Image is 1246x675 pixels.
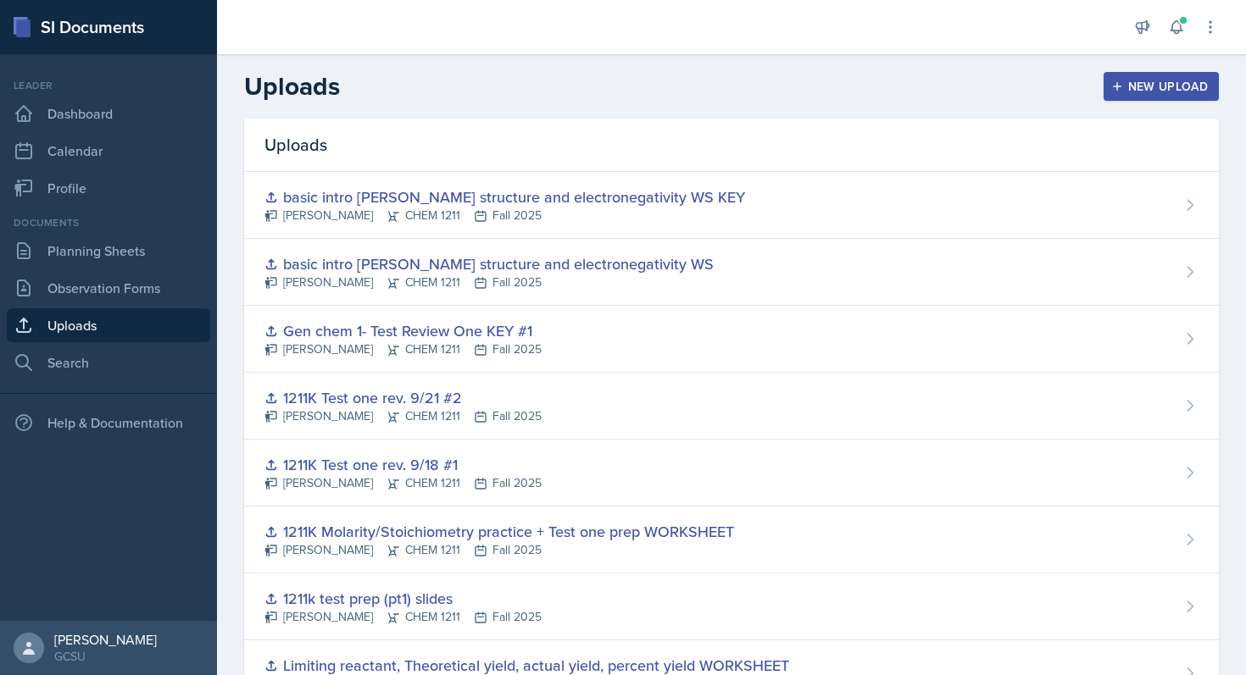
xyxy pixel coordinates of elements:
[264,185,745,208] div: basic intro [PERSON_NAME] structure and electronegativity WS KEY
[7,97,210,130] a: Dashboard
[54,648,157,665] div: GCSU
[264,340,542,358] div: [PERSON_NAME] CHEM 1211 Fall 2025
[244,373,1219,440] a: 1211K Test one rev. 9/21 #2 [PERSON_NAME]CHEM 1211Fall 2025
[244,71,340,102] h2: Uploads
[7,134,210,168] a: Calendar
[244,172,1219,239] a: basic intro [PERSON_NAME] structure and electronegativity WS KEY [PERSON_NAME]CHEM 1211Fall 2025
[244,306,1219,373] a: Gen chem 1- Test Review One KEY #1 [PERSON_NAME]CHEM 1211Fall 2025
[1104,72,1220,101] button: New Upload
[7,346,210,379] a: Search
[264,474,542,492] div: [PERSON_NAME] CHEM 1211 Fall 2025
[7,271,210,305] a: Observation Forms
[264,541,734,559] div: [PERSON_NAME] CHEM 1211 Fall 2025
[244,506,1219,573] a: 1211K Molarity/Stoichiometry practice + Test one prep WORKSHEET [PERSON_NAME]CHEM 1211Fall 2025
[264,252,714,275] div: basic intro [PERSON_NAME] structure and electronegativity WS
[7,406,210,440] div: Help & Documentation
[244,573,1219,640] a: 1211k test prep (pt1) slides [PERSON_NAME]CHEM 1211Fall 2025
[264,207,745,224] div: [PERSON_NAME] CHEM 1211 Fall 2025
[244,440,1219,506] a: 1211K Test one rev. 9/18 #1 [PERSON_NAME]CHEM 1211Fall 2025
[264,274,714,291] div: [PERSON_NAME] CHEM 1211 Fall 2025
[264,453,542,476] div: 1211K Test one rev. 9/18 #1
[7,308,210,342] a: Uploads
[264,407,542,425] div: [PERSON_NAME] CHEM 1211 Fall 2025
[264,386,542,409] div: 1211K Test one rev. 9/21 #2
[244,119,1219,172] div: Uploads
[7,234,210,268] a: Planning Sheets
[1115,80,1209,93] div: New Upload
[264,319,542,342] div: Gen chem 1- Test Review One KEY #1
[264,587,542,610] div: 1211k test prep (pt1) slides
[264,520,734,543] div: 1211K Molarity/Stoichiometry practice + Test one prep WORKSHEET
[264,608,542,626] div: [PERSON_NAME] CHEM 1211 Fall 2025
[54,631,157,648] div: [PERSON_NAME]
[244,239,1219,306] a: basic intro [PERSON_NAME] structure and electronegativity WS [PERSON_NAME]CHEM 1211Fall 2025
[7,171,210,205] a: Profile
[7,78,210,93] div: Leader
[7,215,210,230] div: Documents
